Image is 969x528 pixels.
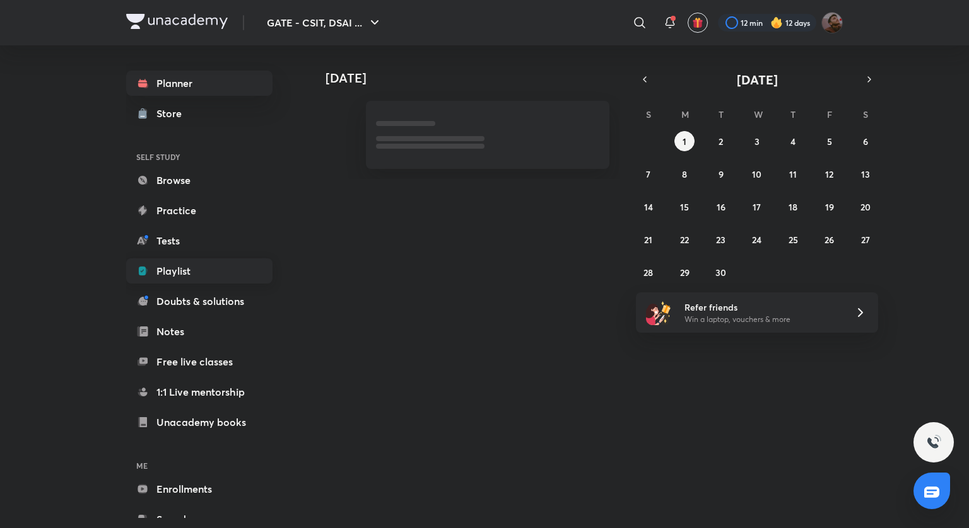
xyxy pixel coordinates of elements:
a: Store [126,101,273,126]
button: September 11, 2025 [783,164,803,184]
button: September 9, 2025 [711,164,731,184]
abbr: Monday [681,108,689,120]
button: September 18, 2025 [783,197,803,217]
abbr: September 4, 2025 [790,135,796,147]
button: September 22, 2025 [674,229,695,250]
abbr: September 28, 2025 [643,267,653,278]
abbr: September 2, 2025 [719,135,723,147]
button: avatar [688,13,708,33]
abbr: September 12, 2025 [825,168,833,180]
a: Practice [126,198,273,223]
abbr: Tuesday [719,108,724,120]
button: September 1, 2025 [674,131,695,151]
abbr: September 10, 2025 [752,168,761,180]
button: September 17, 2025 [747,197,767,217]
abbr: Friday [827,108,832,120]
button: September 7, 2025 [638,164,659,184]
img: Suryansh Singh [821,12,843,33]
abbr: September 21, 2025 [644,234,652,246]
img: referral [646,300,671,325]
a: 1:1 Live mentorship [126,379,273,405]
abbr: September 18, 2025 [789,201,797,213]
abbr: Thursday [790,108,796,120]
abbr: September 26, 2025 [825,234,834,246]
h4: [DATE] [326,71,622,86]
button: September 25, 2025 [783,229,803,250]
button: September 30, 2025 [711,262,731,282]
button: September 10, 2025 [747,164,767,184]
button: September 20, 2025 [855,197,876,217]
abbr: Saturday [863,108,868,120]
img: ttu [926,435,941,450]
button: GATE - CSIT, DSAI ... [259,10,390,35]
button: September 16, 2025 [711,197,731,217]
a: Playlist [126,258,273,284]
span: [DATE] [737,71,778,88]
abbr: September 30, 2025 [715,267,726,278]
a: Tests [126,228,273,253]
button: September 8, 2025 [674,164,695,184]
abbr: September 8, 2025 [682,168,687,180]
abbr: September 22, 2025 [680,234,689,246]
button: September 12, 2025 [819,164,840,184]
abbr: September 15, 2025 [680,201,689,213]
button: September 21, 2025 [638,229,659,250]
button: September 15, 2025 [674,197,695,217]
h6: SELF STUDY [126,146,273,168]
abbr: September 20, 2025 [860,201,871,213]
button: [DATE] [654,71,860,88]
img: avatar [692,17,703,28]
button: September 3, 2025 [747,131,767,151]
button: September 4, 2025 [783,131,803,151]
img: streak [770,16,783,29]
button: September 26, 2025 [819,229,840,250]
abbr: September 14, 2025 [644,201,653,213]
img: Company Logo [126,14,228,29]
abbr: September 23, 2025 [716,234,725,246]
abbr: September 6, 2025 [863,135,868,147]
abbr: September 19, 2025 [825,201,834,213]
abbr: September 17, 2025 [753,201,761,213]
div: Store [156,106,189,121]
abbr: September 1, 2025 [683,135,686,147]
button: September 24, 2025 [747,229,767,250]
button: September 23, 2025 [711,229,731,250]
a: Free live classes [126,349,273,374]
a: Enrollments [126,476,273,502]
abbr: September 24, 2025 [752,234,761,246]
abbr: September 25, 2025 [789,234,798,246]
button: September 29, 2025 [674,262,695,282]
button: September 14, 2025 [638,197,659,217]
button: September 13, 2025 [855,164,876,184]
abbr: September 16, 2025 [717,201,725,213]
abbr: September 13, 2025 [861,168,870,180]
abbr: September 7, 2025 [646,168,650,180]
abbr: September 5, 2025 [827,135,832,147]
button: September 5, 2025 [819,131,840,151]
abbr: September 9, 2025 [719,168,724,180]
a: Notes [126,319,273,344]
abbr: September 27, 2025 [861,234,870,246]
a: Planner [126,71,273,96]
p: Win a laptop, vouchers & more [684,314,840,325]
a: Doubts & solutions [126,289,273,314]
button: September 2, 2025 [711,131,731,151]
a: Browse [126,168,273,193]
h6: ME [126,455,273,476]
h6: Refer friends [684,301,840,314]
abbr: Sunday [646,108,651,120]
button: September 27, 2025 [855,229,876,250]
abbr: September 3, 2025 [755,135,760,147]
button: September 19, 2025 [819,197,840,217]
abbr: September 29, 2025 [680,267,690,278]
abbr: Wednesday [754,108,763,120]
button: September 6, 2025 [855,131,876,151]
abbr: September 11, 2025 [789,168,797,180]
button: September 28, 2025 [638,262,659,282]
a: Company Logo [126,14,228,32]
a: Unacademy books [126,410,273,435]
